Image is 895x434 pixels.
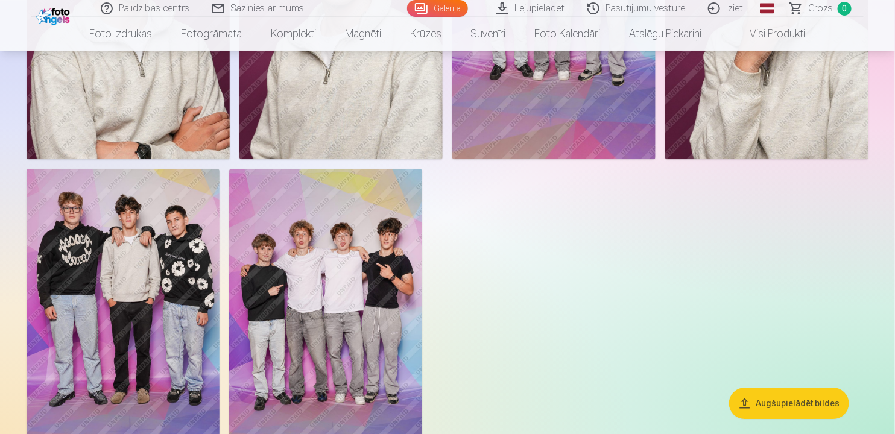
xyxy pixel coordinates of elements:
span: 0 [838,2,852,16]
a: Foto izdrukas [75,17,167,51]
a: Magnēti [331,17,396,51]
button: Augšupielādēt bildes [729,388,849,420]
img: /fa1 [36,5,73,25]
a: Komplekti [257,17,331,51]
a: Krūzes [396,17,457,51]
a: Foto kalendāri [520,17,615,51]
span: Grozs [808,1,833,16]
a: Atslēgu piekariņi [615,17,716,51]
a: Suvenīri [457,17,520,51]
a: Fotogrāmata [167,17,257,51]
a: Visi produkti [716,17,820,51]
